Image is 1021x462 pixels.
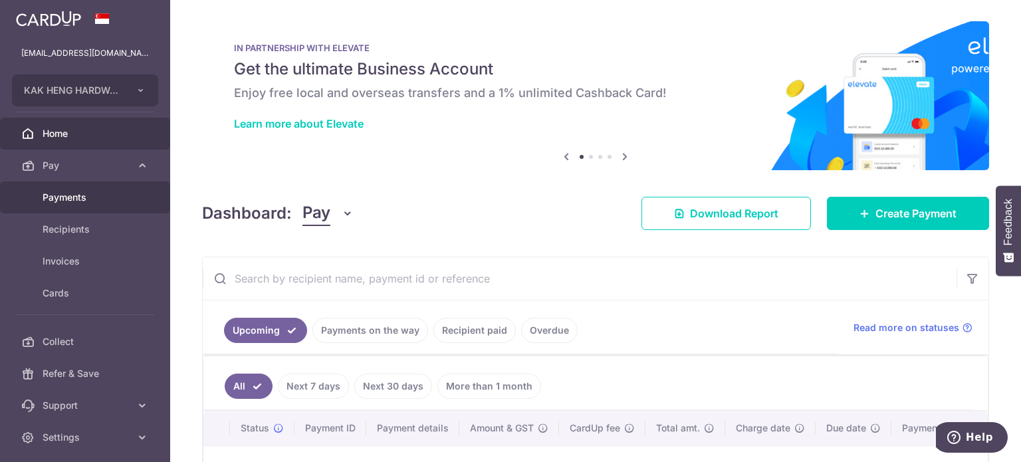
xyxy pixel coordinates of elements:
[12,74,158,106] button: KAK HENG HARDWARE PTE. LTD.
[225,374,273,399] a: All
[826,421,866,435] span: Due date
[43,287,130,300] span: Cards
[202,201,292,225] h4: Dashboard:
[433,318,516,343] a: Recipient paid
[43,367,130,380] span: Refer & Save
[891,411,992,445] th: Payment method
[570,421,620,435] span: CardUp fee
[853,321,972,334] a: Read more on statuses
[234,43,957,53] p: IN PARTNERSHIP WITH ELEVATE
[43,127,130,140] span: Home
[16,11,81,27] img: CardUp
[936,422,1008,455] iframe: Opens a widget where you can find more information
[43,431,130,444] span: Settings
[43,191,130,204] span: Payments
[43,399,130,412] span: Support
[241,421,269,435] span: Status
[437,374,541,399] a: More than 1 month
[302,201,330,226] span: Pay
[1002,199,1014,245] span: Feedback
[294,411,366,445] th: Payment ID
[234,58,957,80] h5: Get the ultimate Business Account
[354,374,432,399] a: Next 30 days
[312,318,428,343] a: Payments on the way
[234,117,364,130] a: Learn more about Elevate
[278,374,349,399] a: Next 7 days
[366,411,459,445] th: Payment details
[234,85,957,101] h6: Enjoy free local and overseas transfers and a 1% unlimited Cashback Card!
[21,47,149,60] p: [EMAIL_ADDRESS][DOMAIN_NAME]
[521,318,578,343] a: Overdue
[203,257,957,300] input: Search by recipient name, payment id or reference
[43,223,130,236] span: Recipients
[202,21,989,170] img: Renovation banner
[43,255,130,268] span: Invoices
[224,318,307,343] a: Upcoming
[996,185,1021,276] button: Feedback - Show survey
[875,205,957,221] span: Create Payment
[656,421,700,435] span: Total amt.
[641,197,811,230] a: Download Report
[736,421,790,435] span: Charge date
[302,201,354,226] button: Pay
[690,205,778,221] span: Download Report
[43,335,130,348] span: Collect
[470,421,534,435] span: Amount & GST
[24,84,122,97] span: KAK HENG HARDWARE PTE. LTD.
[853,321,959,334] span: Read more on statuses
[43,159,130,172] span: Pay
[827,197,989,230] a: Create Payment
